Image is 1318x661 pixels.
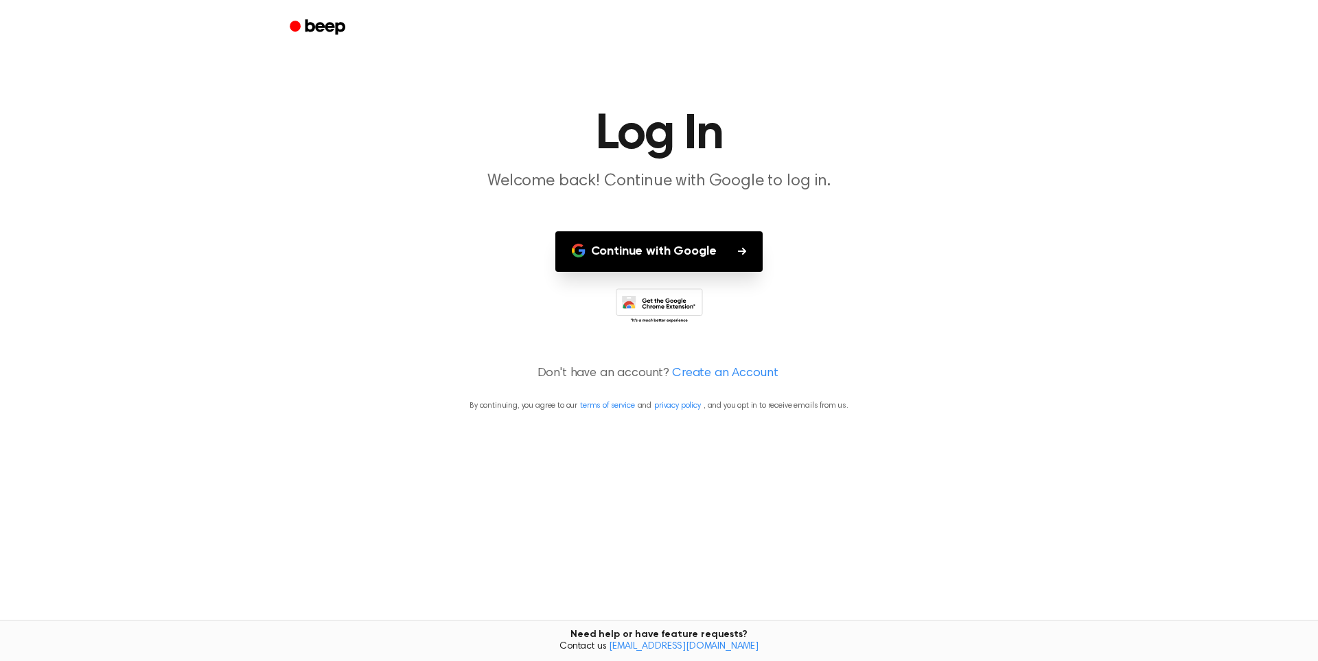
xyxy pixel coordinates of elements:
[580,402,634,410] a: terms of service
[8,641,1310,653] span: Contact us
[16,364,1302,383] p: Don't have an account?
[555,231,763,272] button: Continue with Google
[280,14,358,41] a: Beep
[16,399,1302,412] p: By continuing, you agree to our and , and you opt in to receive emails from us.
[672,364,778,383] a: Create an Account
[308,110,1010,159] h1: Log In
[654,402,701,410] a: privacy policy
[609,642,759,651] a: [EMAIL_ADDRESS][DOMAIN_NAME]
[395,170,923,193] p: Welcome back! Continue with Google to log in.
